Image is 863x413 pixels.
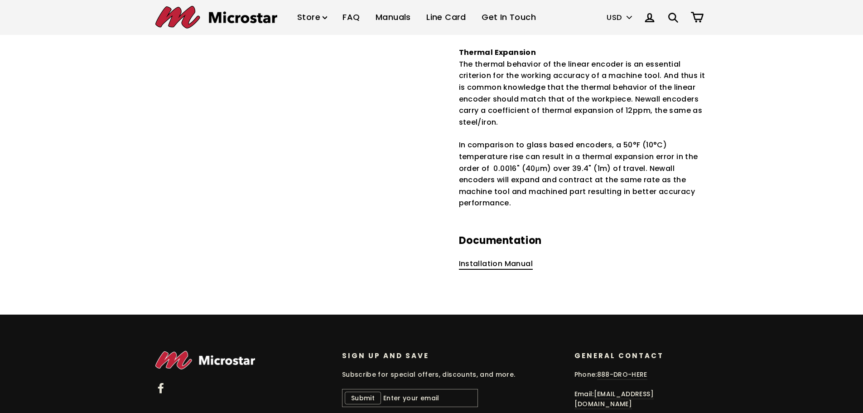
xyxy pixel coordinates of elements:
img: Microstar Electronics [155,351,256,369]
a: [EMAIL_ADDRESS][DOMAIN_NAME] [574,389,654,409]
ul: Primary [290,4,543,31]
p: Subscribe for special offers, discounts, and more. [342,369,561,379]
a: Line Card [419,4,473,31]
a: Get In Touch [475,4,543,31]
p: General Contact [574,351,703,360]
a: 888-DRO-HERE [597,370,647,380]
input: Enter your email [342,389,478,407]
a: FAQ [336,4,366,31]
p: The thermal behavior of the linear encoder is an essential criterion for the working accuracy of ... [459,47,708,128]
a: Installation Manual [459,258,533,270]
p: Sign up and save [342,351,561,360]
p: In comparison to glass based encoders, a 50°F (10°C) temperature rise can result in a thermal exp... [459,139,708,209]
span: Thermal Expansion [459,47,536,58]
p: Phone: [574,369,703,379]
a: Store [290,4,334,31]
a: Manuals [369,4,418,31]
button: Submit [345,392,381,404]
p: Email: [574,389,703,409]
img: Microstar Electronics [155,6,277,29]
h3: Documentation [459,234,708,248]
